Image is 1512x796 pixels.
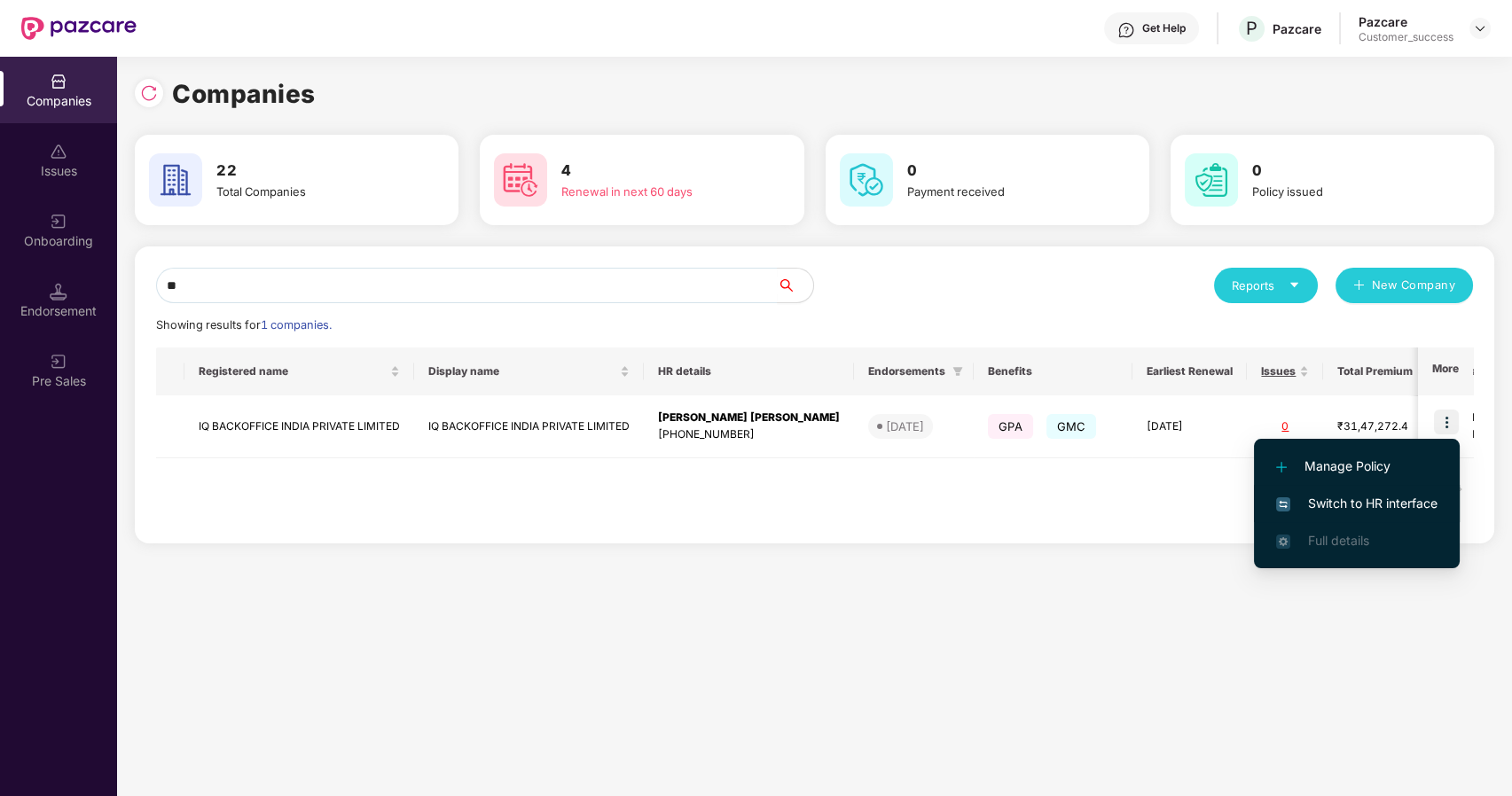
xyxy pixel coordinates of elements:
[907,183,1100,200] div: Payment received
[974,347,1132,395] th: Benefits
[1308,533,1369,548] span: Full details
[658,426,840,443] div: [PHONE_NUMBER]
[216,160,409,183] h3: 22
[21,17,137,40] img: New Pazcare Logo
[1232,277,1300,294] div: Reports
[777,278,813,293] span: search
[658,410,840,426] div: [PERSON_NAME] [PERSON_NAME]
[561,160,754,183] h3: 4
[1359,30,1453,44] div: Customer_success
[907,160,1100,183] h3: 0
[1372,277,1456,294] span: New Company
[261,318,332,332] span: 1 companies.
[1117,21,1135,39] img: svg+xml;base64,PHN2ZyBpZD0iSGVscC0zMngzMiIgeG1sbnM9Imh0dHA6Ly93d3cudzMub3JnLzIwMDAvc3ZnIiB3aWR0aD...
[199,364,387,378] span: Registered name
[1132,347,1247,395] th: Earliest Renewal
[414,347,644,395] th: Display name
[1359,13,1453,30] div: Pazcare
[50,73,67,90] img: svg+xml;base64,PHN2ZyBpZD0iQ29tcGFuaWVzIiB4bWxucz0iaHR0cDovL3d3dy53My5vcmcvMjAwMC9zdmciIHdpZHRoPS...
[1337,418,1426,435] div: ₹31,47,272.4
[1247,347,1323,395] th: Issues
[50,353,67,371] img: svg+xml;base64,PHN2ZyB3aWR0aD0iMjAiIGhlaWdodD0iMjAiIHZpZXdCb3g9IjAgMCAyMCAyMCIgZmlsbD0ibm9uZSIgeG...
[1252,160,1445,183] h3: 0
[1473,21,1487,35] img: svg+xml;base64,PHN2ZyBpZD0iRHJvcGRvd24tMzJ4MzIiIHhtbG5zPSJodHRwOi8vd3d3LnczLm9yZy8yMDAwL3N2ZyIgd2...
[1276,494,1438,513] span: Switch to HR interface
[949,361,967,382] span: filter
[1261,418,1309,435] div: 0
[1434,410,1459,434] img: icon
[1246,18,1257,39] span: P
[50,143,67,160] img: svg+xml;base64,PHN2ZyBpZD0iSXNzdWVzX2Rpc2FibGVkIiB4bWxucz0iaHR0cDovL3d3dy53My5vcmcvMjAwMC9zdmciIH...
[1337,364,1413,378] span: Total Premium
[1276,457,1438,476] span: Manage Policy
[149,153,202,207] img: svg+xml;base64,PHN2ZyB4bWxucz0iaHR0cDovL3d3dy53My5vcmcvMjAwMC9zdmciIHdpZHRoPSI2MCIgaGVpZ2h0PSI2MC...
[140,84,158,102] img: svg+xml;base64,PHN2ZyBpZD0iUmVsb2FkLTMyeDMyIiB4bWxucz0iaHR0cDovL3d3dy53My5vcmcvMjAwMC9zdmciIHdpZH...
[886,418,924,435] div: [DATE]
[840,153,893,207] img: svg+xml;base64,PHN2ZyB4bWxucz0iaHR0cDovL3d3dy53My5vcmcvMjAwMC9zdmciIHdpZHRoPSI2MCIgaGVpZ2h0PSI2MC...
[172,74,316,113] h1: Companies
[1336,268,1473,303] button: plusNew Company
[1046,414,1097,439] span: GMC
[50,283,67,300] img: svg+xml;base64,PHN2ZyB3aWR0aD0iMTQuNSIgaGVpZ2h0PSIxNC41IiB2aWV3Qm94PSIwIDAgMTYgMTYiIGZpbGw9Im5vbm...
[644,347,854,395] th: HR details
[1418,347,1473,395] th: More
[1132,395,1247,458] td: [DATE]
[428,364,616,378] span: Display name
[156,318,332,332] span: Showing results for
[50,213,67,230] img: svg+xml;base64,PHN2ZyB3aWR0aD0iMjAiIGhlaWdodD0iMjAiIHZpZXdCb3g9IjAgMCAyMCAyMCIgZmlsbD0ibm9uZSIgeG...
[1323,347,1440,395] th: Total Premium
[868,364,945,378] span: Endorsements
[1142,21,1186,35] div: Get Help
[1273,20,1321,37] div: Pazcare
[1185,153,1238,207] img: svg+xml;base64,PHN2ZyB4bWxucz0iaHR0cDovL3d3dy53My5vcmcvMjAwMC9zdmciIHdpZHRoPSI2MCIgaGVpZ2h0PSI2MC...
[1252,183,1445,200] div: Policy issued
[1276,535,1290,549] img: svg+xml;base64,PHN2ZyB4bWxucz0iaHR0cDovL3d3dy53My5vcmcvMjAwMC9zdmciIHdpZHRoPSIxNi4zNjMiIGhlaWdodD...
[1289,279,1300,291] span: caret-down
[414,395,644,458] td: IQ BACKOFFICE INDIA PRIVATE LIMITED
[184,395,414,458] td: IQ BACKOFFICE INDIA PRIVATE LIMITED
[1353,279,1365,293] span: plus
[1276,497,1290,511] img: svg+xml;base64,PHN2ZyB4bWxucz0iaHR0cDovL3d3dy53My5vcmcvMjAwMC9zdmciIHdpZHRoPSIxNiIgaGVpZ2h0PSIxNi...
[777,268,814,303] button: search
[184,347,414,395] th: Registered name
[561,183,754,200] div: Renewal in next 60 days
[952,366,963,377] span: filter
[1276,462,1287,472] img: svg+xml;base64,PHN2ZyB4bWxucz0iaHR0cDovL3d3dy53My5vcmcvMjAwMC9zdmciIHdpZHRoPSIxMi4yMDEiIGhlaWdodD...
[1261,364,1296,378] span: Issues
[216,183,409,200] div: Total Companies
[494,153,547,207] img: svg+xml;base64,PHN2ZyB4bWxucz0iaHR0cDovL3d3dy53My5vcmcvMjAwMC9zdmciIHdpZHRoPSI2MCIgaGVpZ2h0PSI2MC...
[988,414,1033,439] span: GPA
